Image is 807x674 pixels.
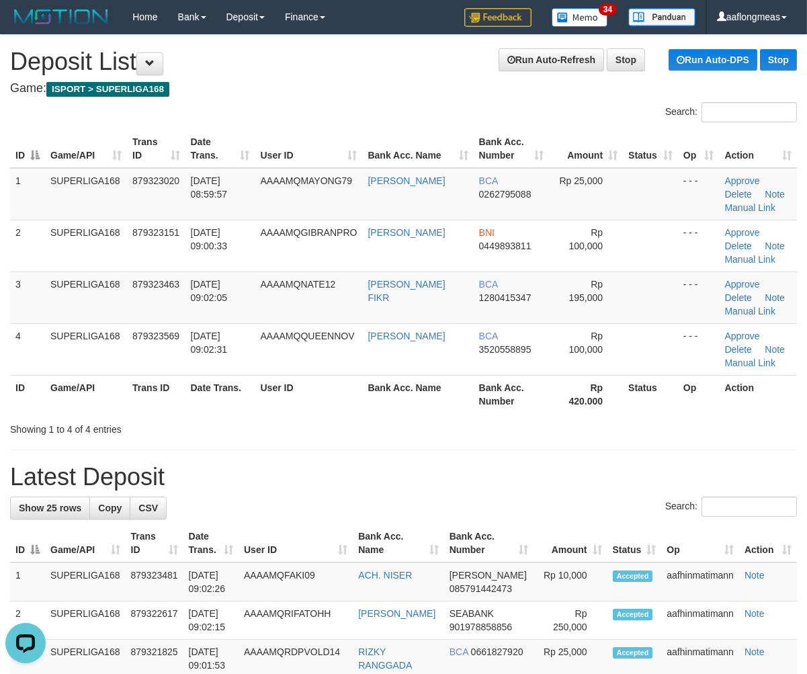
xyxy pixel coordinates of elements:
th: User ID [255,375,363,413]
a: [PERSON_NAME] [358,608,435,619]
th: Date Trans.: activate to sort column ascending [185,130,255,168]
a: Note [765,344,785,355]
th: Op [678,375,720,413]
a: Note [745,646,765,657]
a: Note [745,570,765,581]
a: Delete [725,292,752,303]
a: Manual Link [725,306,776,317]
span: BCA [479,279,498,290]
span: AAAAMQQUEENNOV [261,331,355,341]
span: 34 [599,3,617,15]
th: Status: activate to sort column ascending [623,130,678,168]
span: Copy 0661827920 to clipboard [471,646,523,657]
label: Search: [665,497,797,517]
th: Bank Acc. Name: activate to sort column ascending [353,524,444,562]
a: Delete [725,241,752,251]
th: Game/API: activate to sort column ascending [45,524,126,562]
td: 2 [10,220,45,271]
th: Trans ID: activate to sort column ascending [127,130,185,168]
span: BCA [479,331,498,341]
span: ISPORT > SUPERLIGA168 [46,82,169,97]
span: AAAAMQMAYONG79 [261,175,353,186]
th: Status: activate to sort column ascending [607,524,662,562]
a: CSV [130,497,167,519]
span: Copy 085791442473 to clipboard [450,583,512,594]
span: 879323020 [132,175,179,186]
th: Action [720,375,797,413]
h4: Game: [10,82,797,95]
h1: Deposit List [10,48,797,75]
span: Copy 0449893811 to clipboard [479,241,532,251]
th: Trans ID: activate to sort column ascending [126,524,183,562]
th: Op: activate to sort column ascending [661,524,739,562]
a: [PERSON_NAME] FIKR [368,279,445,303]
img: Feedback.jpg [464,8,532,27]
th: ID: activate to sort column descending [10,524,45,562]
div: Showing 1 to 4 of 4 entries [10,417,326,436]
th: Date Trans. [185,375,255,413]
a: Approve [725,279,760,290]
a: RIZKY RANGGADA [358,646,412,671]
label: Search: [665,102,797,122]
a: Delete [725,189,752,200]
a: [PERSON_NAME] [368,331,445,341]
th: Amount: activate to sort column ascending [534,524,607,562]
input: Search: [702,102,797,122]
a: Delete [725,344,752,355]
th: Op: activate to sort column ascending [678,130,720,168]
td: SUPERLIGA168 [45,271,127,323]
td: SUPERLIGA168 [45,323,127,375]
a: Show 25 rows [10,497,90,519]
span: [DATE] 08:59:57 [191,175,228,200]
th: Bank Acc. Number: activate to sort column ascending [444,524,534,562]
span: AAAAMQGIBRANPRO [261,227,357,238]
td: SUPERLIGA168 [45,562,126,601]
span: [PERSON_NAME] [450,570,527,581]
a: Approve [725,175,760,186]
span: 879323569 [132,331,179,341]
span: BCA [479,175,498,186]
td: - - - [678,220,720,271]
td: aafhinmatimann [661,601,739,640]
td: Rp 250,000 [534,601,607,640]
span: Rp 195,000 [569,279,603,303]
td: 4 [10,323,45,375]
span: BCA [450,646,468,657]
span: Copy 1280415347 to clipboard [479,292,532,303]
td: AAAAMQRIFATOHH [239,601,353,640]
span: Copy 3520558895 to clipboard [479,344,532,355]
span: Accepted [613,571,653,582]
span: 879323463 [132,279,179,290]
td: 3 [10,271,45,323]
a: Note [765,292,785,303]
th: User ID: activate to sort column ascending [255,130,363,168]
td: Rp 10,000 [534,562,607,601]
th: Trans ID [127,375,185,413]
th: Bank Acc. Number: activate to sort column ascending [474,130,550,168]
th: Bank Acc. Number [474,375,550,413]
a: Approve [725,227,760,238]
th: Game/API: activate to sort column ascending [45,130,127,168]
a: [PERSON_NAME] [368,227,445,238]
span: Copy [98,503,122,513]
a: Note [745,608,765,619]
a: [PERSON_NAME] [368,175,445,186]
span: Rp 100,000 [569,227,603,251]
td: SUPERLIGA168 [45,168,127,220]
td: 879323481 [126,562,183,601]
img: MOTION_logo.png [10,7,112,27]
th: ID [10,375,45,413]
td: - - - [678,323,720,375]
td: - - - [678,168,720,220]
span: [DATE] 09:02:31 [191,331,228,355]
td: aafhinmatimann [661,562,739,601]
th: Rp 420.000 [549,375,623,413]
a: Manual Link [725,202,776,213]
span: Copy 0262795088 to clipboard [479,189,532,200]
span: Copy 901978858856 to clipboard [450,622,512,632]
a: Run Auto-DPS [669,49,757,71]
td: SUPERLIGA168 [45,601,126,640]
th: ID: activate to sort column descending [10,130,45,168]
td: 2 [10,601,45,640]
span: AAAAMQNATE12 [261,279,336,290]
